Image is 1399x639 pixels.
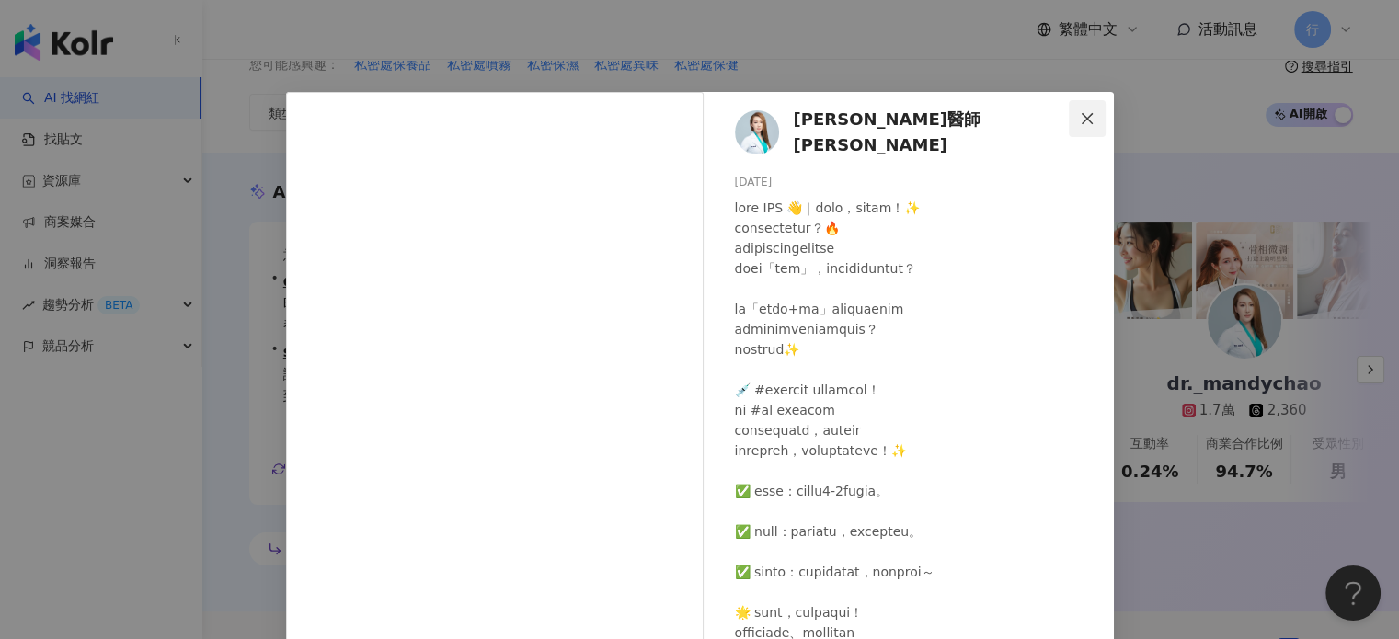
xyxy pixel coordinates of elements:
button: Close [1069,100,1106,137]
a: KOL Avatar[PERSON_NAME]醫師 [PERSON_NAME] [735,107,1073,159]
img: KOL Avatar [735,110,779,154]
span: [PERSON_NAME]醫師 [PERSON_NAME] [794,107,1073,159]
span: close [1080,111,1095,126]
div: [DATE] [735,174,1099,191]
